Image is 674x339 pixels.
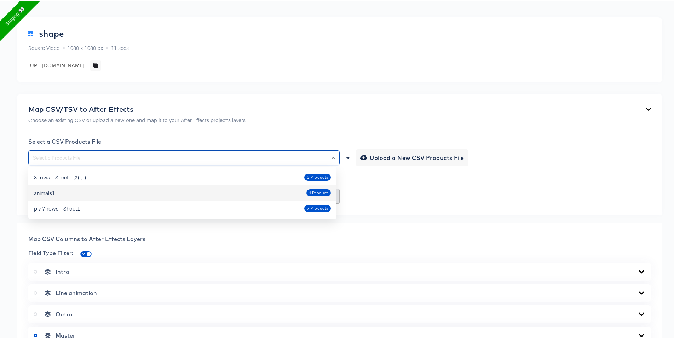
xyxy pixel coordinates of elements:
[345,154,351,159] div: or
[28,137,651,144] div: Select a CSV Products File
[362,151,464,161] span: Upload a New CSV Products File
[304,173,331,179] span: 3 Products
[56,288,97,295] span: Line animation
[28,234,145,241] span: Map CSV Columns to After Effects Layers
[28,176,651,183] div: Choose a Mapping Template (Optional)
[28,248,73,255] span: Field Type Filter:
[304,204,331,210] span: 7 Products
[56,309,73,316] span: Outro
[56,331,75,338] span: Master
[34,203,80,211] div: plv 7 rows - Sheet1
[306,189,331,195] span: 1 Product
[28,115,246,122] p: Choose an existing CSV or upload a new one and map it to your After Effects project's layers
[68,43,103,50] span: 1080 x 1080 px
[34,172,86,179] div: 3 rows - Sheet1 (2) (1)
[28,43,60,50] span: Square Video
[356,148,468,165] button: Upload a New CSV Products File
[31,153,336,161] input: Select a Products File
[39,27,64,37] div: shape
[332,151,335,161] button: Close
[56,267,69,274] span: Intro
[34,188,55,195] div: animals1
[28,104,246,112] div: Map CSV/TSV to After Effects
[111,43,129,50] span: 11 secs
[28,61,85,68] div: [URL][DOMAIN_NAME]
